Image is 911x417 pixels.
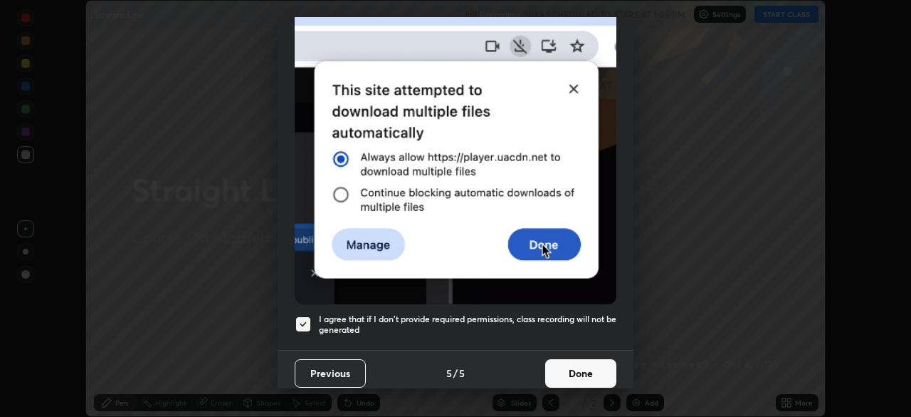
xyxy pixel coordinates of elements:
[453,366,458,381] h4: /
[545,359,616,388] button: Done
[446,366,452,381] h4: 5
[319,314,616,336] h5: I agree that if I don't provide required permissions, class recording will not be generated
[459,366,465,381] h4: 5
[295,359,366,388] button: Previous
